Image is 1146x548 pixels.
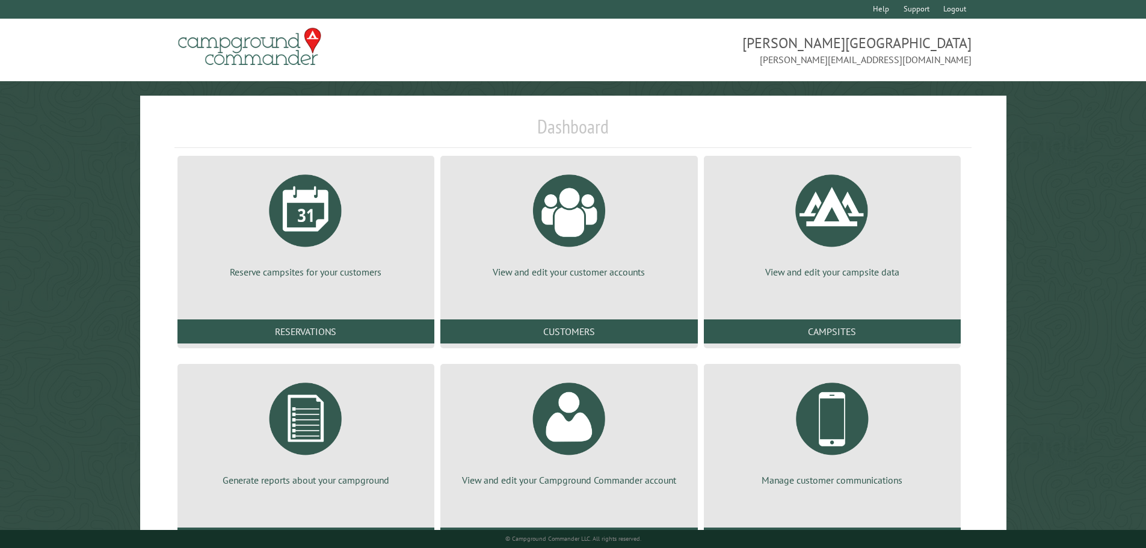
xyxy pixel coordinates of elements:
p: Manage customer communications [718,473,946,487]
p: View and edit your campsite data [718,265,946,279]
a: Reservations [177,319,434,343]
p: View and edit your Campground Commander account [455,473,683,487]
small: © Campground Commander LLC. All rights reserved. [505,535,641,543]
span: [PERSON_NAME][GEOGRAPHIC_DATA] [PERSON_NAME][EMAIL_ADDRESS][DOMAIN_NAME] [573,33,972,67]
img: Campground Commander [174,23,325,70]
p: View and edit your customer accounts [455,265,683,279]
a: Campsites [704,319,961,343]
p: Generate reports about your campground [192,473,420,487]
a: Customers [440,319,697,343]
a: View and edit your campsite data [718,165,946,279]
h1: Dashboard [174,115,972,148]
a: View and edit your customer accounts [455,165,683,279]
p: Reserve campsites for your customers [192,265,420,279]
a: Generate reports about your campground [192,374,420,487]
a: Reserve campsites for your customers [192,165,420,279]
a: Manage customer communications [718,374,946,487]
a: View and edit your Campground Commander account [455,374,683,487]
